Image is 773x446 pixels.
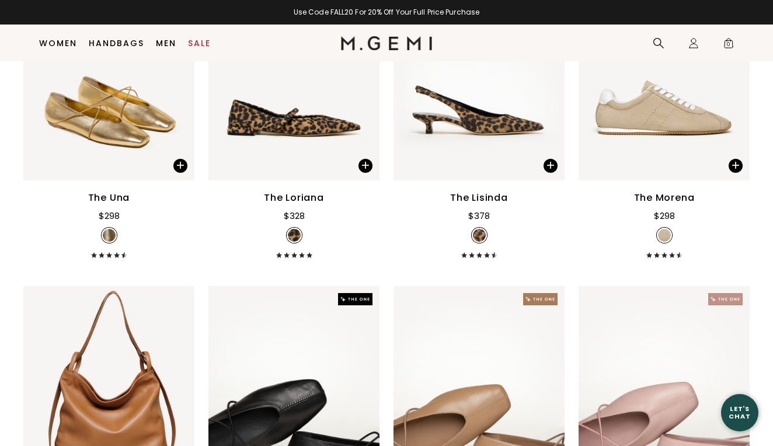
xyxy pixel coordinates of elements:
div: $328 [284,209,305,223]
a: Men [156,39,176,48]
img: The One tag [708,293,743,305]
img: v_7385131319355_SWATCH_50x.jpg [288,229,301,242]
div: The Morena [634,191,695,205]
div: The Lisinda [450,191,508,205]
a: Women [39,39,77,48]
a: Handbags [89,39,144,48]
div: The Una [88,191,130,205]
div: The Loriana [264,191,324,205]
img: v_7385129943099_SWATCH_50x.jpg [658,229,671,242]
img: M.Gemi [341,36,433,50]
img: v_7253590147131_SWATCH_50x.jpg [473,229,486,242]
img: The One tag [338,293,372,305]
div: $298 [654,209,675,223]
img: v_7306993795131_SWATCH_50x.jpg [103,229,116,242]
a: Sale [188,39,211,48]
span: 0 [723,40,734,51]
div: Let's Chat [721,405,758,420]
div: $378 [468,209,490,223]
img: The One tag [523,293,558,305]
div: $298 [99,209,120,223]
